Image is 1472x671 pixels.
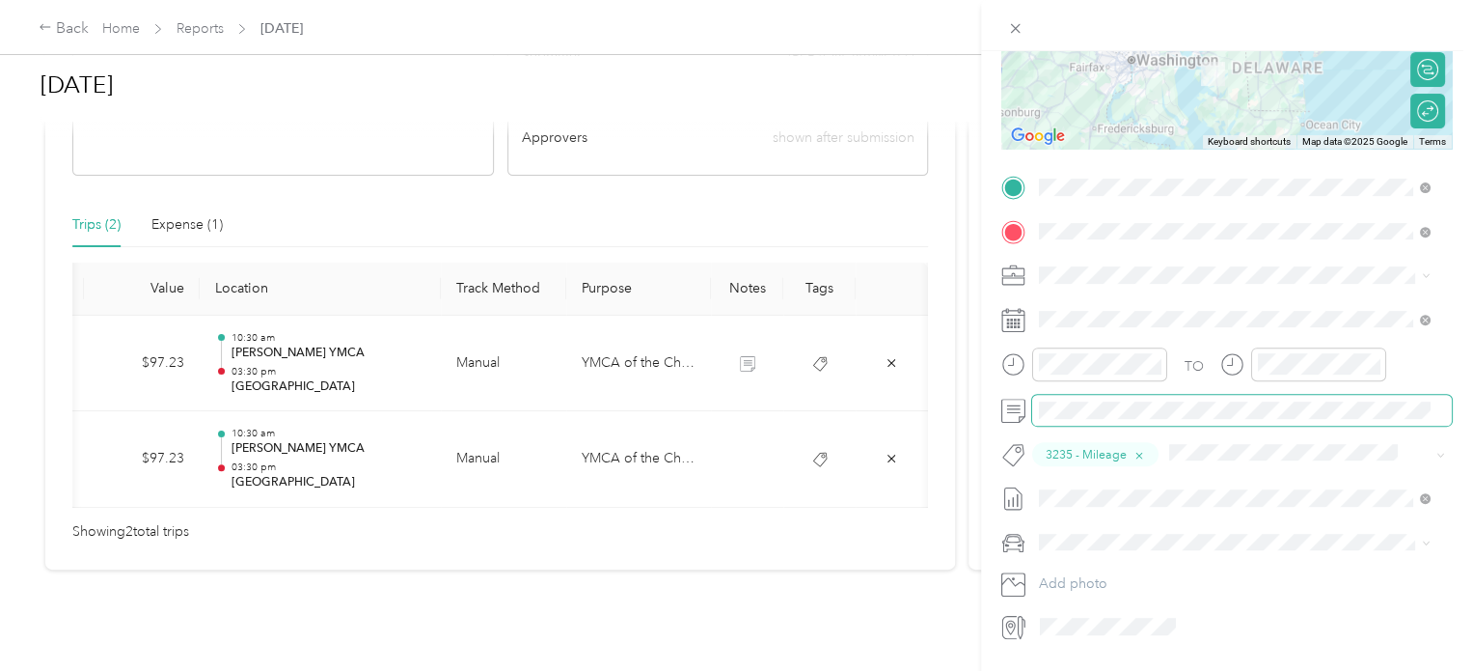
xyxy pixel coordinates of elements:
img: Google [1006,124,1070,149]
a: Terms (opens in new tab) [1419,136,1446,147]
iframe: Everlance-gr Chat Button Frame [1364,563,1472,671]
span: 3235 - Mileage [1046,446,1127,463]
button: 3235 - Mileage [1032,442,1159,466]
a: Open this area in Google Maps (opens a new window) [1006,124,1070,149]
div: TO [1185,356,1204,377]
button: Add photo [1032,571,1452,598]
button: Keyboard shortcuts [1208,135,1291,149]
span: Map data ©2025 Google [1302,136,1407,147]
